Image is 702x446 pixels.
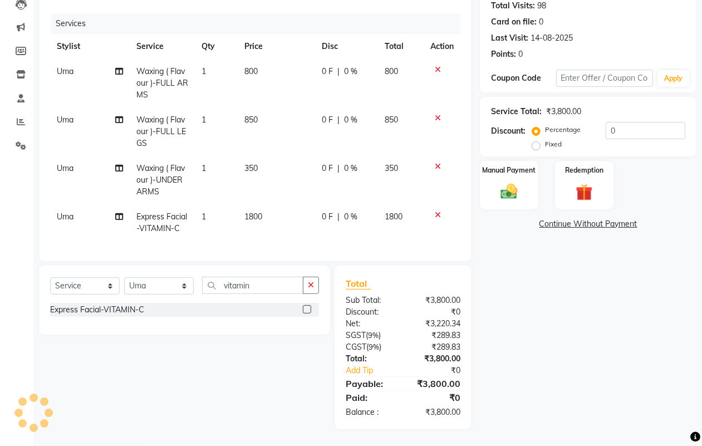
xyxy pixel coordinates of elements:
div: 14-08-2025 [531,32,573,44]
div: Balance : [337,406,403,418]
button: Apply [657,70,689,87]
th: Qty [195,34,238,59]
span: 1800 [385,212,402,222]
th: Stylist [50,34,130,59]
span: 850 [385,115,398,125]
img: _cash.svg [495,182,522,201]
span: 800 [244,66,258,76]
a: Add Tip [337,365,414,376]
span: Waxing ( Flavour )-FULL LEGS [136,115,186,148]
div: ₹3,800.00 [403,406,469,418]
span: 350 [385,163,398,173]
div: Discount: [491,125,526,137]
div: Services [51,13,469,34]
div: ₹0 [403,306,469,318]
div: Coupon Code [491,72,556,84]
span: 1 [202,66,206,76]
span: 0 F [322,114,333,126]
div: Net: [337,318,403,330]
span: 0 % [344,163,357,174]
span: 350 [244,163,258,173]
span: 850 [244,115,258,125]
div: Total: [337,353,403,365]
span: 0 F [322,66,333,77]
div: Points: [491,48,516,60]
span: Uma [57,66,73,76]
th: Action [424,34,460,59]
span: 9% [369,342,379,351]
span: | [337,114,340,126]
input: Enter Offer / Coupon Code [556,70,653,87]
a: Continue Without Payment [482,218,694,230]
span: | [337,211,340,223]
div: ₹3,800.00 [403,377,469,390]
th: Disc [315,34,378,59]
span: Waxing ( Flavour )-UNDER ARMS [136,163,185,197]
span: 0 % [344,66,357,77]
label: Fixed [545,139,562,149]
span: Waxing ( Flavour )-FULL ARMS [136,66,188,100]
div: 0 [539,16,543,28]
div: ₹289.83 [403,330,469,341]
span: 0 F [322,211,333,223]
div: ₹3,800.00 [546,106,581,117]
span: SGST [346,330,366,340]
span: | [337,66,340,77]
span: 800 [385,66,398,76]
span: 0 F [322,163,333,174]
span: | [337,163,340,174]
div: Last Visit: [491,32,528,44]
label: Manual Payment [483,165,536,175]
th: Price [238,34,315,59]
input: Search or Scan [202,277,303,294]
span: Uma [57,115,73,125]
span: Uma [57,163,73,173]
div: ₹289.83 [403,341,469,353]
div: Paid: [337,391,403,404]
div: Express Facial-VITAMIN-C [50,304,144,316]
div: Card on file: [491,16,537,28]
span: 1 [202,115,206,125]
div: ( ) [337,330,403,341]
label: Percentage [545,125,581,135]
img: _gift.svg [571,182,597,203]
span: Express Facial-VITAMIN-C [136,212,187,233]
span: Total [346,278,371,290]
span: CGST [346,342,366,352]
span: 1 [202,163,206,173]
div: Discount: [337,306,403,318]
div: Sub Total: [337,295,403,306]
th: Total [378,34,424,59]
div: Payable: [337,377,403,390]
span: 1 [202,212,206,222]
span: 0 % [344,211,357,223]
div: ₹0 [414,365,469,376]
div: ₹3,800.00 [403,353,469,365]
div: 0 [518,48,523,60]
span: 0 % [344,114,357,126]
div: Service Total: [491,106,542,117]
span: 1800 [244,212,262,222]
div: ₹0 [403,391,469,404]
div: ( ) [337,341,403,353]
label: Redemption [565,165,603,175]
div: ₹3,800.00 [403,295,469,306]
th: Service [130,34,195,59]
div: ₹3,220.34 [403,318,469,330]
span: 9% [368,331,379,340]
span: Uma [57,212,73,222]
